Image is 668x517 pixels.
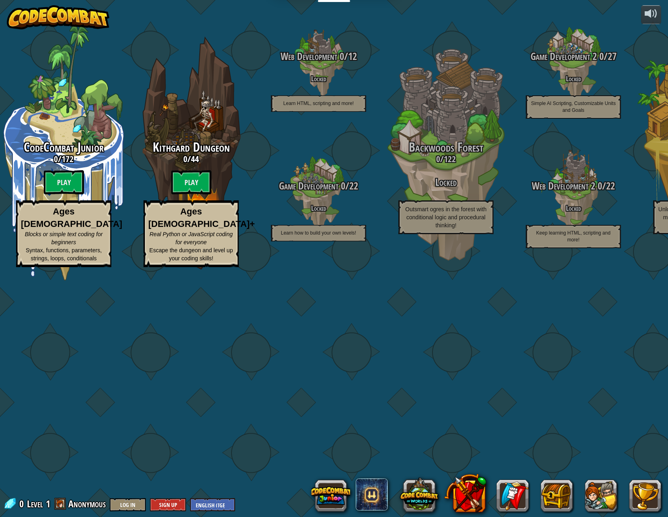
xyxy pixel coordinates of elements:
[597,49,604,63] span: 0
[61,153,74,165] span: 172
[382,154,510,164] h3: /
[54,153,58,165] span: 0
[338,179,345,193] span: 0
[436,153,440,165] span: 0
[148,206,255,229] strong: Ages [DEMOGRAPHIC_DATA]+
[24,138,104,156] span: CodeCombat Junior
[191,153,199,165] span: 44
[444,153,456,165] span: 122
[595,179,602,193] span: 0
[532,179,595,193] span: Web Development 2
[150,231,233,245] span: Real Python or JavaScript coding for everyone
[255,51,382,62] h3: /
[409,138,484,156] span: Backwoods Forest
[150,498,186,511] button: Sign Up
[7,5,110,29] img: CodeCombat - Learn how to code by playing a game
[153,138,230,156] span: Kithgard Dungeon
[510,204,637,212] h4: Locked
[608,49,617,63] span: 27
[127,25,255,280] div: Complete previous world to unlock
[382,177,510,188] h3: Locked
[171,170,211,194] btn: Play
[44,170,84,194] btn: Play
[531,101,616,113] span: Simple AI Scripting, Customizable Units and Goals
[26,247,102,262] span: Syntax, functions, parameters, strings, loops, conditionals
[21,206,122,229] strong: Ages [DEMOGRAPHIC_DATA]
[536,230,611,243] span: Keep learning HTML, scripting and more!
[349,179,358,193] span: 22
[279,179,338,193] span: Game Development
[150,247,233,262] span: Escape the dungeon and level up your coding skills!
[255,75,382,82] h4: Locked
[255,181,382,192] h3: /
[606,179,615,193] span: 22
[348,49,357,63] span: 12
[255,204,382,212] h4: Locked
[405,206,486,229] span: Outsmart ogres in the forest with conditional logic and procedural thinking!
[19,497,26,510] span: 0
[531,49,597,63] span: Game Development 2
[127,154,255,164] h3: /
[68,497,106,510] span: Anonymous
[110,498,146,511] button: Log In
[510,181,637,192] h3: /
[510,75,637,82] h4: Locked
[183,153,187,165] span: 0
[641,5,661,24] button: Adjust volume
[281,230,356,236] span: Learn how to build your own levels!
[27,497,43,511] span: Level
[283,101,354,106] span: Learn HTML, scripting and more!
[46,497,50,510] span: 1
[337,49,344,63] span: 0
[281,49,337,63] span: Web Development
[510,51,637,62] h3: /
[25,231,103,245] span: Blocks or simple text coding for beginners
